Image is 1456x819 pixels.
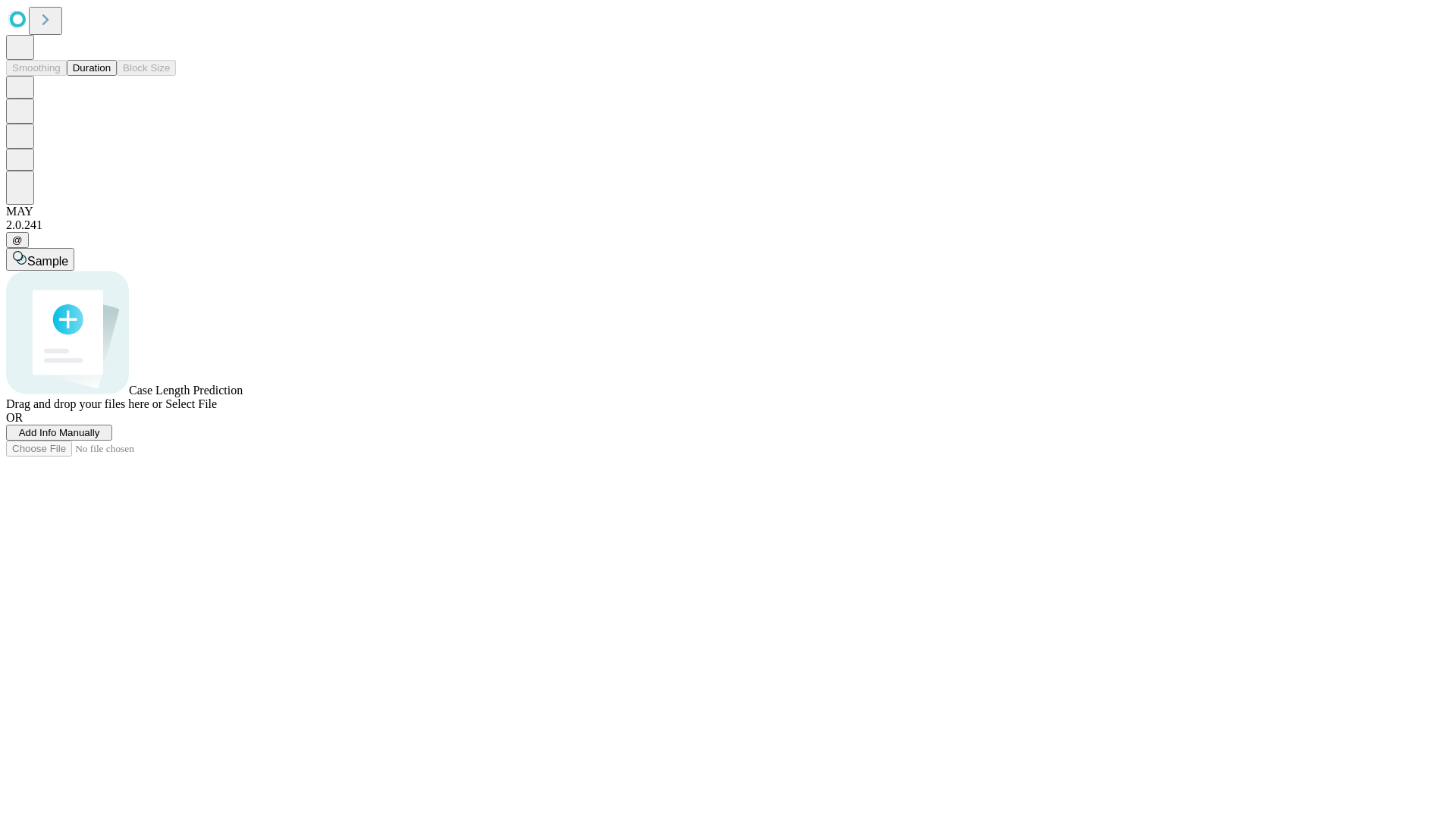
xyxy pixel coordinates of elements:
[117,60,176,76] button: Block Size
[6,218,1450,232] div: 2.0.241
[19,427,100,438] span: Add Info Manually
[6,425,112,441] button: Add Info Manually
[165,397,217,410] span: Select File
[6,232,29,248] button: @
[6,248,74,271] button: Sample
[129,384,243,397] span: Case Length Prediction
[12,234,23,246] span: @
[67,60,117,76] button: Duration
[6,411,23,424] span: OR
[6,397,162,410] span: Drag and drop your files here or
[6,205,1450,218] div: MAY
[27,255,68,268] span: Sample
[6,60,67,76] button: Smoothing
